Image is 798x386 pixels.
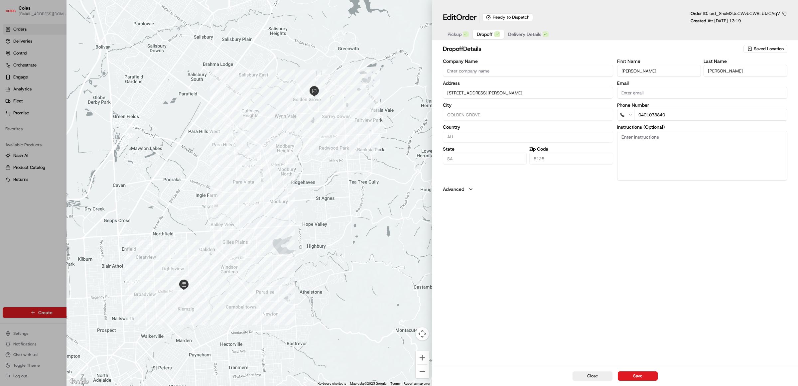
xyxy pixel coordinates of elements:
[443,87,613,99] input: 2 Carden Ct, GOLDEN GROVE, SA 5125, AU
[7,27,121,37] p: Welcome 👋
[7,7,20,20] img: Nash
[17,43,120,50] input: Got a question? Start typing here...
[618,371,658,381] button: Save
[573,371,612,381] button: Close
[443,65,613,77] input: Enter company name
[617,59,701,64] label: First Name
[691,11,780,17] p: Order ID:
[47,112,80,118] a: Powered byPylon
[23,70,84,75] div: We're available if you need us!
[416,365,429,378] button: Zoom out
[443,125,613,129] label: Country
[691,18,741,24] p: Created At:
[7,64,19,75] img: 1736555255976-a54dd68f-1ca7-489b-9aae-adbdc363a1c4
[443,44,742,54] h2: dropoff Details
[714,18,741,24] span: [DATE] 13:19
[617,87,787,99] input: Enter email
[617,125,787,129] label: Instructions (Optional)
[56,97,62,102] div: 💻
[443,186,464,193] label: Advanced
[443,103,613,107] label: City
[617,81,787,85] label: Email
[482,13,533,21] div: Ready to Dispatch
[704,59,787,64] label: Last Name
[529,147,613,151] label: Zip Code
[508,31,541,38] span: Delivery Details
[456,12,477,23] span: Order
[23,64,109,70] div: Start new chat
[743,44,787,54] button: Saved Location
[443,109,613,121] input: Enter city
[617,103,787,107] label: Phone Number
[443,81,613,85] label: Address
[617,65,701,77] input: Enter first name
[710,11,780,16] span: ord_ShuM3UuCWvbCWBLbJZCAqV
[704,65,787,77] input: Enter last name
[443,153,527,165] input: Enter state
[68,377,90,386] img: Google
[754,46,784,52] span: Saved Location
[4,94,54,106] a: 📗Knowledge Base
[390,382,400,385] a: Terms (opens in new tab)
[477,31,493,38] span: Dropoff
[404,382,430,385] a: Report a map error
[443,186,787,193] button: Advanced
[66,113,80,118] span: Pylon
[318,381,346,386] button: Keyboard shortcuts
[113,65,121,73] button: Start new chat
[529,153,613,165] input: Enter zip code
[443,59,613,64] label: Company Name
[68,377,90,386] a: Open this area in Google Maps (opens a new window)
[443,12,477,23] h1: Edit
[634,109,787,121] input: Enter phone number
[54,94,109,106] a: 💻API Documentation
[7,97,12,102] div: 📗
[443,131,613,143] input: Enter country
[448,31,462,38] span: Pickup
[13,96,51,103] span: Knowledge Base
[350,382,386,385] span: Map data ©2025 Google
[416,327,429,340] button: Map camera controls
[63,96,107,103] span: API Documentation
[443,147,527,151] label: State
[416,351,429,364] button: Zoom in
